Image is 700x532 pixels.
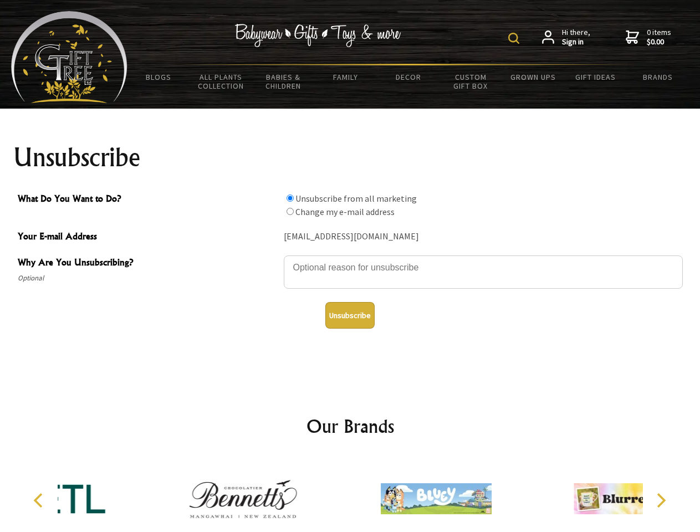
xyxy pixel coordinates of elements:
[648,488,673,513] button: Next
[18,272,278,285] span: Optional
[287,208,294,215] input: What Do You Want to Do?
[284,255,683,289] textarea: Why Are You Unsubscribing?
[22,413,678,439] h2: Our Brands
[127,65,190,89] a: BLOGS
[325,302,375,329] button: Unsubscribe
[295,193,417,204] label: Unsubscribe from all marketing
[627,65,689,89] a: Brands
[284,228,683,245] div: [EMAIL_ADDRESS][DOMAIN_NAME]
[18,192,278,208] span: What Do You Want to Do?
[377,65,440,89] a: Decor
[252,65,315,98] a: Babies & Children
[190,65,253,98] a: All Plants Collection
[502,65,564,89] a: Grown Ups
[18,229,278,245] span: Your E-mail Address
[28,488,52,513] button: Previous
[295,206,395,217] label: Change my e-mail address
[626,28,671,47] a: 0 items$0.00
[562,37,590,47] strong: Sign in
[13,144,687,171] h1: Unsubscribe
[647,37,671,47] strong: $0.00
[287,195,294,202] input: What Do You Want to Do?
[440,65,502,98] a: Custom Gift Box
[508,33,519,44] img: product search
[647,27,671,47] span: 0 items
[11,11,127,103] img: Babyware - Gifts - Toys and more...
[542,28,590,47] a: Hi there,Sign in
[18,255,278,272] span: Why Are You Unsubscribing?
[315,65,377,89] a: Family
[562,28,590,47] span: Hi there,
[235,24,401,47] img: Babywear - Gifts - Toys & more
[564,65,627,89] a: Gift Ideas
